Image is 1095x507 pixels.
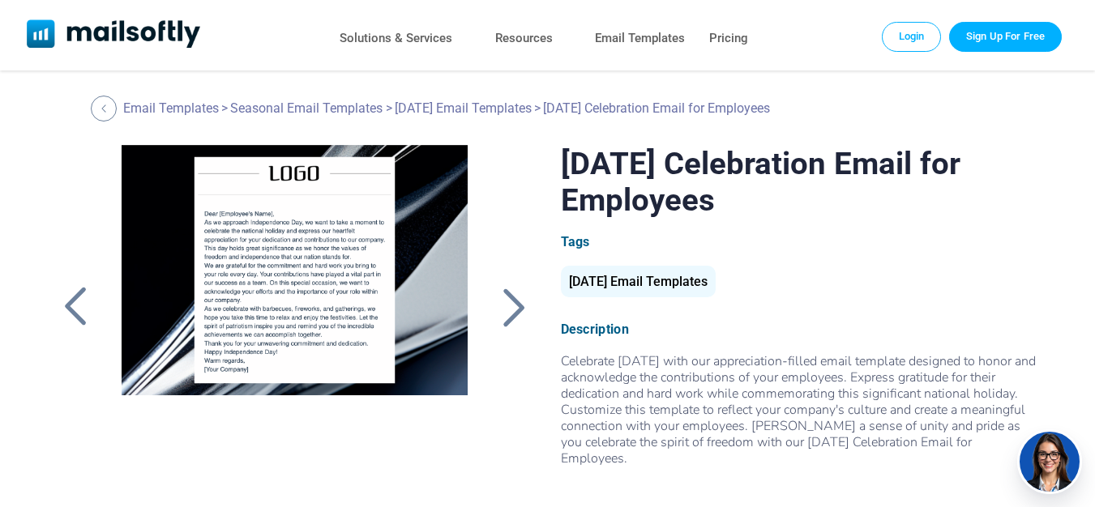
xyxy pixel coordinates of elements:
a: [DATE] Email Templates [561,280,716,288]
a: Resources [495,27,553,50]
a: Mailsoftly [27,19,201,51]
a: Back [55,286,96,328]
div: [DATE] Email Templates [561,266,716,297]
a: Seasonal Email Templates [230,100,383,116]
a: Login [882,22,942,51]
a: Solutions & Services [340,27,452,50]
a: Email Templates [595,27,685,50]
a: [DATE] Email Templates [395,100,532,116]
a: Back [91,96,121,121]
h1: [DATE] Celebration Email for Employees [561,145,1041,218]
a: Pricing [709,27,748,50]
a: Email Templates [123,100,219,116]
div: Tags [561,234,1041,249]
span: Celebrate [DATE] with our appreciation-filled email template designed to honor and acknowledge th... [561,352,1041,483]
a: Back [494,286,534,328]
div: Description [561,322,1041,337]
a: Trial [949,22,1062,51]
